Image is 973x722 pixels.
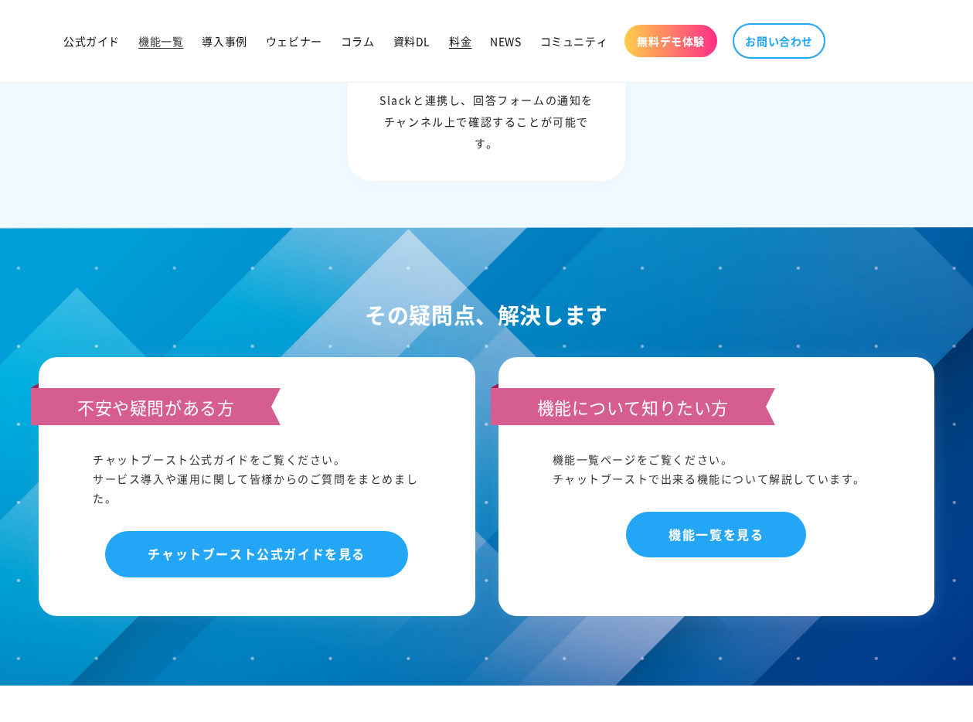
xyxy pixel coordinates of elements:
[384,25,440,57] a: 資料DL
[93,450,421,509] div: チャットブースト公式ガイドをご覧ください。 サービス導入や運用に関して皆様からのご質問をまとめました。
[129,25,192,57] a: 機能一覧
[393,34,430,48] span: 資料DL
[341,34,375,48] span: コラム
[490,34,521,48] span: NEWS
[733,23,825,59] a: お問い合わせ
[266,34,322,48] span: ウェビナー
[257,25,332,57] a: ウェビナー
[745,34,813,48] span: お問い合わせ
[105,531,408,577] a: チャットブースト公式ガイドを見る
[63,34,120,48] span: 公式ガイド
[637,34,705,48] span: 無料デモ体験
[481,25,530,57] a: NEWS
[39,297,934,334] h2: その疑問点、解決します
[531,25,617,57] a: コミュニティ
[624,25,717,57] a: 無料デモ体験
[138,34,183,48] span: 機能一覧
[192,25,256,57] a: 導入事例
[352,89,622,154] div: Slackと連携し、回答フォームの通知を チャンネル上で確認することが可能です。
[540,34,608,48] span: コミュニティ
[202,34,247,48] span: 導入事例
[31,388,281,425] h3: 不安や疑問がある方
[491,388,776,425] h3: 機能について知りたい方
[54,25,129,57] a: 公式ガイド
[440,25,481,57] a: 料金
[626,512,806,557] a: 機能一覧を見る
[332,25,384,57] a: コラム
[553,450,881,489] div: 機能一覧ページをご覧ください。 チャットブーストで出来る機能について解説しています。
[449,34,471,48] span: 料金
